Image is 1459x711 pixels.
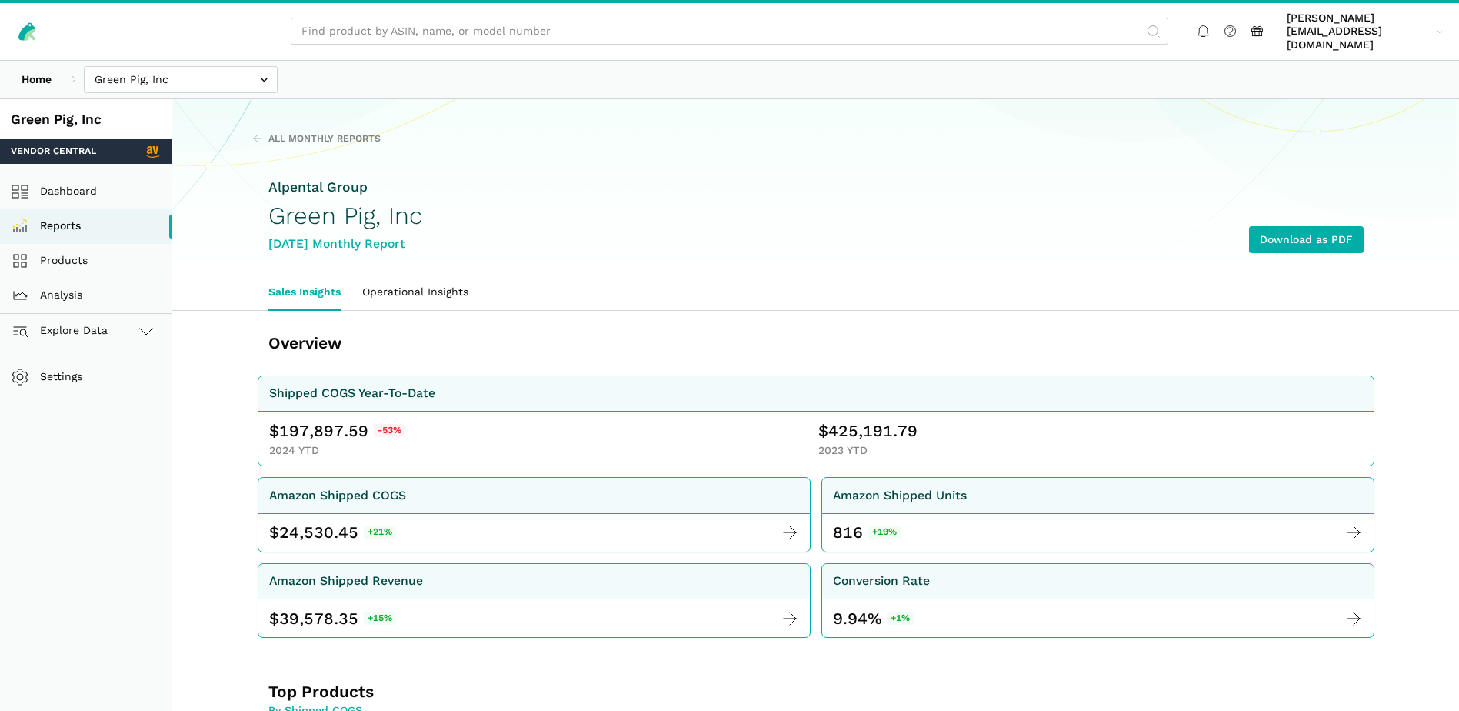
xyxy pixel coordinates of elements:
span: [PERSON_NAME][EMAIL_ADDRESS][DOMAIN_NAME] [1287,12,1431,52]
span: Vendor Central [11,145,96,159]
span: 425,191.79 [828,420,918,442]
a: Home [11,66,62,93]
input: Green Pig, Inc [84,66,278,93]
h3: Top Products [268,681,718,703]
span: +19% [868,526,901,539]
a: Conversion Rate 9.94%+1% [821,563,1374,639]
a: Amazon Shipped COGS $ 24,530.45 +21% [258,477,811,552]
a: Operational Insights [351,275,479,310]
span: $ [269,420,279,442]
div: Amazon Shipped COGS [269,486,406,506]
span: +21% [364,526,397,539]
a: All Monthly Reports [252,132,381,146]
div: 2023 YTD [818,444,1363,458]
a: [PERSON_NAME][EMAIL_ADDRESS][DOMAIN_NAME] [1281,8,1448,55]
span: Explore Data [16,322,108,340]
div: Amazon Shipped Units [833,486,967,506]
span: -53% [374,424,406,438]
span: 39,578.35 [279,608,358,629]
span: 197,897.59 [279,420,368,442]
span: +1% [887,612,914,626]
a: Sales Insights [258,275,351,310]
div: Green Pig, Inc [11,110,161,129]
div: Alpental Group [268,178,422,197]
h1: Green Pig, Inc [268,202,422,229]
span: All Monthly Reports [268,132,381,146]
span: $ [269,522,279,543]
span: $ [818,420,828,442]
span: $ [269,608,279,629]
h3: Overview [268,332,718,354]
div: Amazon Shipped Revenue [269,572,423,591]
div: 816 [833,522,863,543]
div: [DATE] Monthly Report [268,235,422,254]
input: Find product by ASIN, name, or model number [291,18,1168,45]
div: Shipped COGS Year-To-Date [269,384,435,403]
span: +15% [364,612,397,626]
div: 9.94% [833,608,914,629]
a: Download as PDF [1249,226,1364,253]
a: Amazon Shipped Revenue $ 39,578.35 +15% [258,563,811,639]
a: Amazon Shipped Units 816 +19% [821,477,1374,552]
div: Conversion Rate [833,572,930,591]
div: 2024 YTD [269,444,814,458]
span: 24,530.45 [279,522,358,543]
